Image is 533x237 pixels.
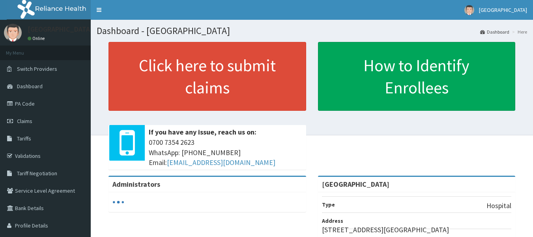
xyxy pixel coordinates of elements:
p: Hospital [486,201,511,211]
a: Click here to submit claims [108,42,306,111]
span: Dashboard [17,83,43,90]
p: [GEOGRAPHIC_DATA] [28,26,93,33]
span: Tariff Negotiation [17,170,57,177]
span: Switch Providers [17,65,57,72]
a: [EMAIL_ADDRESS][DOMAIN_NAME] [167,158,275,167]
span: 0700 7354 2623 WhatsApp: [PHONE_NUMBER] Email: [149,137,302,168]
b: If you have any issue, reach us on: [149,127,256,137]
b: Address [322,217,343,224]
img: User Image [4,24,22,42]
span: Tariffs [17,135,31,142]
svg: audio-loading [112,196,124,208]
a: How to Identify Enrollees [318,42,516,111]
a: Online [28,36,47,41]
a: Dashboard [480,28,509,35]
span: [GEOGRAPHIC_DATA] [479,6,527,13]
img: User Image [464,5,474,15]
span: Claims [17,118,32,125]
strong: [GEOGRAPHIC_DATA] [322,180,389,189]
h1: Dashboard - [GEOGRAPHIC_DATA] [97,26,527,36]
b: Type [322,201,335,208]
li: Here [510,28,527,35]
b: Administrators [112,180,160,189]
